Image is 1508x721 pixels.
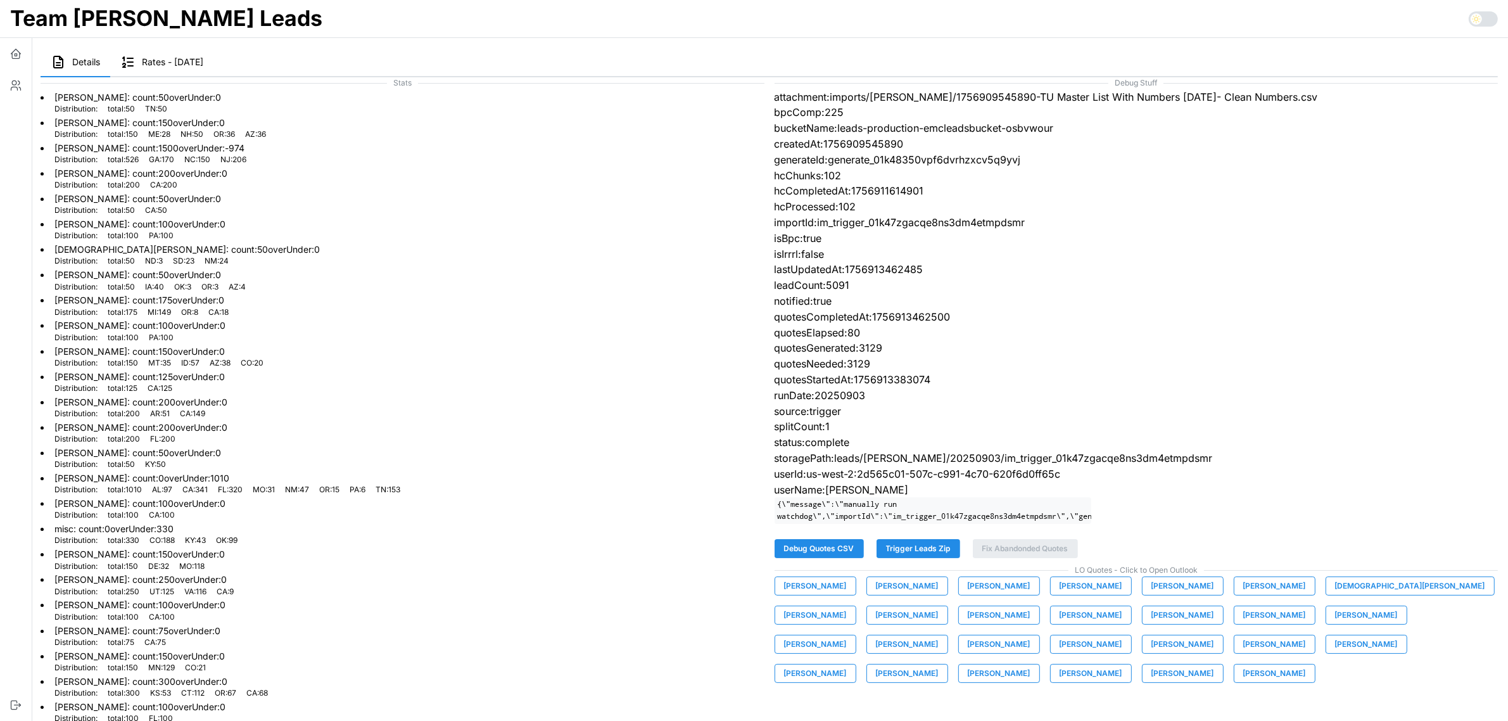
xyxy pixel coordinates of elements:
span: Fix Abandonded Quotes [982,540,1068,558]
span: Stats [41,77,764,89]
span: [PERSON_NAME] [1335,606,1398,624]
p: GA : 170 [149,155,174,165]
p: [PERSON_NAME] : count: 200 overUnder: 0 [54,396,227,409]
span: [PERSON_NAME] [876,635,939,653]
p: MO : 31 [253,485,275,495]
p: CO : 21 [185,663,206,673]
p: Distribution: [54,104,98,115]
p: OK : 3 [174,282,191,293]
p: TN : 153 [376,485,400,495]
p: userId:us-west-2:2d565c01-507c-c991-4c70-620f6d0ff65c [775,466,1498,482]
p: isBpc:true [775,231,1498,246]
button: [PERSON_NAME] [1142,577,1224,596]
button: [PERSON_NAME] [1050,577,1132,596]
p: total : 1010 [108,485,142,495]
p: NM : 47 [285,485,309,495]
p: status:complete [775,435,1498,450]
p: [PERSON_NAME] : count: 50 overUnder: 0 [54,447,221,459]
p: total : 50 [108,256,135,267]
p: Distribution: [54,587,98,597]
code: {\"message\":\"manually run watchdog\",\"importId\":\"im_trigger_01k47zgacqe8ns3dm4etmpdsmr\",\"g... [775,497,1091,523]
p: bpcComp:225 [775,105,1498,120]
p: OR : 36 [213,129,235,140]
p: FL : 200 [150,434,175,445]
p: source:trigger [775,404,1498,419]
button: [PERSON_NAME] [1050,606,1132,625]
p: Distribution: [54,383,98,394]
p: CO : 20 [241,358,263,369]
button: Fix Abandonded Quotes [973,539,1078,558]
p: hcChunks:102 [775,168,1498,184]
p: KY : 50 [145,459,166,470]
span: [PERSON_NAME] [876,606,939,624]
p: MT : 35 [148,358,171,369]
p: AZ : 4 [229,282,246,293]
p: splitCount:1 [775,419,1498,435]
p: [PERSON_NAME] : count: 200 overUnder: 0 [54,167,227,180]
p: total : 250 [108,587,139,597]
p: total : 50 [108,205,135,216]
span: [DEMOGRAPHIC_DATA][PERSON_NAME] [1335,577,1485,595]
button: [PERSON_NAME] [866,606,948,625]
p: PA : 100 [149,333,174,343]
span: [PERSON_NAME] [968,665,1030,682]
p: quotesStartedAt:1756913383074 [775,372,1498,388]
span: [PERSON_NAME] [1060,635,1122,653]
p: [PERSON_NAME] : count: 300 overUnder: 0 [54,675,268,688]
button: [PERSON_NAME] [1234,664,1315,683]
p: Distribution: [54,561,98,572]
p: [DEMOGRAPHIC_DATA][PERSON_NAME] : count: 50 overUnder: 0 [54,243,320,256]
span: [PERSON_NAME] [1243,665,1306,682]
p: TN : 50 [145,104,167,115]
p: NM : 24 [205,256,229,267]
p: Distribution: [54,155,98,165]
button: [PERSON_NAME] [1142,664,1224,683]
p: [PERSON_NAME] : count: 150 overUnder: 0 [54,345,263,358]
button: [PERSON_NAME] [1050,635,1132,654]
p: ND : 3 [145,256,163,267]
p: CA : 100 [149,510,175,521]
p: total : 125 [108,383,137,394]
p: Distribution: [54,129,98,140]
p: bucketName:leads-production-emcleadsbucket-osbvwour [775,120,1498,136]
p: AZ : 36 [245,129,266,140]
span: LO Quotes - Click to Open Outlook [775,565,1498,577]
span: [PERSON_NAME] [876,577,939,595]
button: [PERSON_NAME] [958,577,1040,596]
p: Distribution: [54,535,98,546]
p: Distribution: [54,637,98,648]
p: total : 50 [108,282,135,293]
p: CT : 112 [181,688,205,699]
span: [PERSON_NAME] [1243,577,1306,595]
p: total : 150 [108,129,138,140]
span: [PERSON_NAME] [1151,635,1214,653]
p: [PERSON_NAME] : count: 100 overUnder: 0 [54,599,225,611]
p: Distribution: [54,688,98,699]
p: CA : 149 [180,409,205,419]
p: FL : 320 [218,485,243,495]
p: AZ : 38 [210,358,231,369]
span: [PERSON_NAME] [1060,665,1122,682]
p: total : 75 [108,637,134,648]
p: runDate:20250903 [775,388,1498,404]
p: CA : 200 [150,180,177,191]
p: Distribution: [54,282,98,293]
p: [PERSON_NAME] : count: 50 overUnder: 0 [54,193,221,205]
p: UT : 125 [149,587,174,597]
p: NH : 50 [181,129,203,140]
span: Rates - [DATE] [142,58,203,67]
p: [PERSON_NAME] : count: 100 overUnder: 0 [54,218,225,231]
p: AL : 97 [152,485,172,495]
p: DE : 32 [148,561,169,572]
p: SD : 23 [173,256,194,267]
p: [PERSON_NAME] : count: 150 overUnder: 0 [54,548,225,561]
p: ID : 57 [181,358,200,369]
p: KS : 53 [150,688,171,699]
p: hcCompletedAt:1756911614901 [775,183,1498,199]
p: [PERSON_NAME] : count: 175 overUnder: 0 [54,294,229,307]
p: OR : 67 [215,688,236,699]
button: [PERSON_NAME] [958,664,1040,683]
p: [PERSON_NAME] : count: 50 overUnder: 0 [54,91,221,104]
p: quotesCompletedAt:1756913462500 [775,309,1498,325]
p: total : 150 [108,561,138,572]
